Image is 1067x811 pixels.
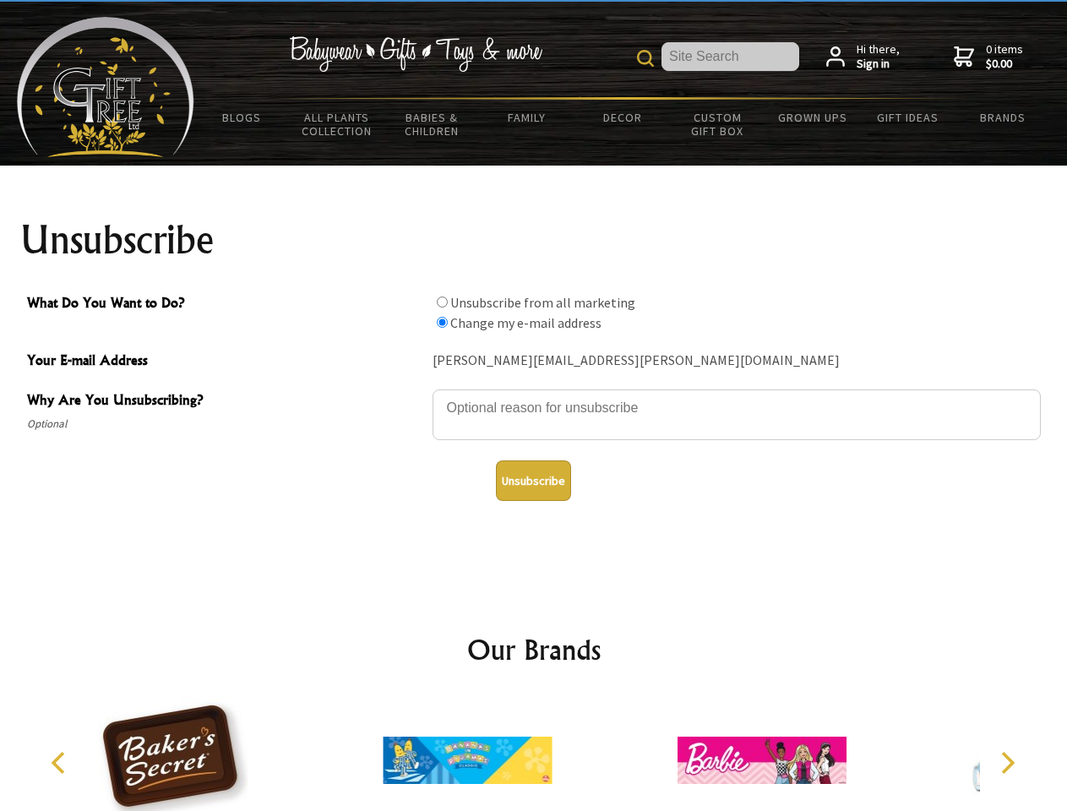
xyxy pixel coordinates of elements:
button: Unsubscribe [496,460,571,501]
a: Brands [955,100,1051,135]
a: Babies & Children [384,100,480,149]
span: Optional [27,414,424,434]
h2: Our Brands [34,629,1034,670]
img: Babywear - Gifts - Toys & more [289,36,542,72]
button: Previous [42,744,79,781]
img: Babyware - Gifts - Toys and more... [17,17,194,157]
span: What Do You Want to Do? [27,292,424,317]
strong: Sign in [857,57,900,72]
a: 0 items$0.00 [954,42,1023,72]
a: BLOGS [194,100,290,135]
span: Hi there, [857,42,900,72]
strong: $0.00 [986,57,1023,72]
label: Unsubscribe from all marketing [450,294,635,311]
a: Family [480,100,575,135]
span: 0 items [986,41,1023,72]
input: What Do You Want to Do? [437,317,448,328]
a: Grown Ups [765,100,860,135]
span: Your E-mail Address [27,350,424,374]
button: Next [988,744,1026,781]
input: What Do You Want to Do? [437,297,448,308]
h1: Unsubscribe [20,220,1048,260]
div: [PERSON_NAME][EMAIL_ADDRESS][PERSON_NAME][DOMAIN_NAME] [433,348,1041,374]
textarea: Why Are You Unsubscribing? [433,389,1041,440]
span: Why Are You Unsubscribing? [27,389,424,414]
a: Gift Ideas [860,100,955,135]
a: Custom Gift Box [670,100,765,149]
label: Change my e-mail address [450,314,602,331]
a: Decor [574,100,670,135]
a: Hi there,Sign in [826,42,900,72]
img: product search [637,50,654,67]
input: Site Search [661,42,799,71]
a: All Plants Collection [290,100,385,149]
